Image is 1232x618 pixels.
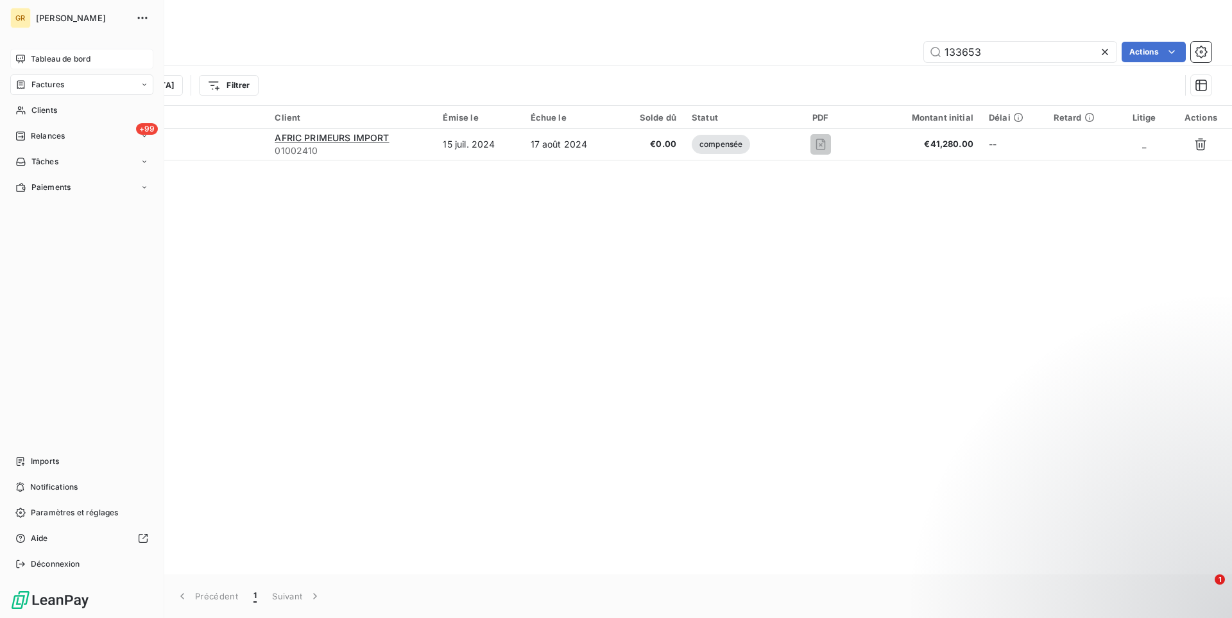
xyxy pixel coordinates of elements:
div: Solde dû [624,112,676,123]
span: Tableau de bord [31,53,90,65]
span: Paiements [31,182,71,193]
a: Clients [10,100,153,121]
a: Tâches [10,151,153,172]
a: Paramètres et réglages [10,502,153,523]
span: 01002410 [275,144,427,157]
td: -- [981,129,1046,160]
span: Factures [31,79,64,90]
span: €0.00 [624,138,676,151]
span: Relances [31,130,65,142]
span: AFRIC PRIMEURS IMPORT [275,132,389,143]
a: Aide [10,528,153,549]
a: Paiements [10,177,153,198]
div: Statut [692,112,773,123]
span: Déconnexion [31,558,80,570]
a: Factures [10,74,153,95]
span: 1 [253,590,257,603]
iframe: Intercom notifications message [975,494,1232,583]
span: compensée [692,135,750,154]
div: Retard [1054,112,1111,123]
span: +99 [136,123,158,135]
input: Rechercher [924,42,1116,62]
div: Montant initial [869,112,973,123]
div: GR [10,8,31,28]
a: Tableau de bord [10,49,153,69]
div: Échue le [531,112,609,123]
button: Suivant [264,583,329,610]
span: Tâches [31,156,58,167]
span: _ [1142,139,1146,150]
td: 17 août 2024 [523,129,617,160]
span: Aide [31,533,48,544]
div: Délai [989,112,1038,123]
a: Imports [10,451,153,472]
img: Logo LeanPay [10,590,90,610]
span: Notifications [30,481,78,493]
div: Actions [1177,112,1224,123]
span: €41,280.00 [869,138,973,151]
div: Émise le [443,112,515,123]
span: Imports [31,456,59,467]
button: Précédent [168,583,246,610]
button: Filtrer [199,75,258,96]
a: +99Relances [10,126,153,146]
span: Paramètres et réglages [31,507,118,519]
span: 1 [1215,574,1225,585]
button: Actions [1122,42,1186,62]
iframe: Intercom live chat [1188,574,1219,605]
span: [PERSON_NAME] [36,13,128,23]
div: Client [275,112,427,123]
button: 1 [246,583,264,610]
div: Litige [1127,112,1162,123]
div: PDF [788,112,853,123]
span: Clients [31,105,57,116]
td: 15 juil. 2024 [435,129,522,160]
